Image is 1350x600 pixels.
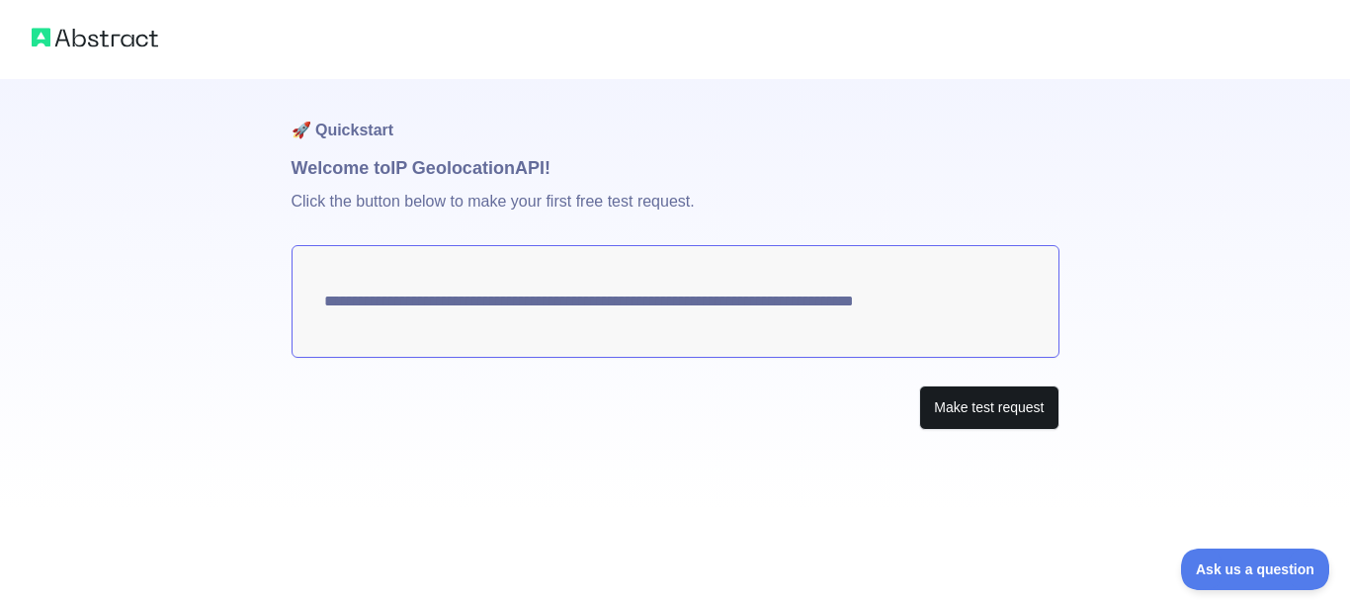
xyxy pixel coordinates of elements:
[292,79,1059,154] h1: 🚀 Quickstart
[919,386,1058,430] button: Make test request
[1181,549,1330,590] iframe: Toggle Customer Support
[292,182,1059,245] p: Click the button below to make your first free test request.
[292,154,1059,182] h1: Welcome to IP Geolocation API!
[32,24,158,51] img: Abstract logo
